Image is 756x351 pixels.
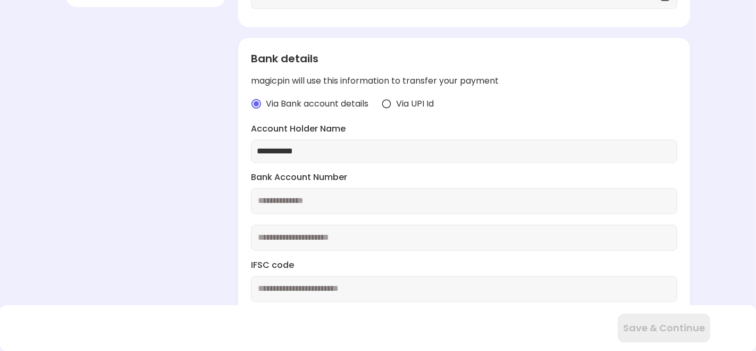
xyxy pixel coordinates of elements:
[251,51,678,67] div: Bank details
[251,75,678,87] div: magicpin will use this information to transfer your payment
[396,98,434,110] span: Via UPI Id
[618,314,710,342] button: Save & Continue
[266,98,368,110] span: Via Bank account details
[381,99,392,109] img: radio
[251,123,678,135] label: Account Holder Name
[251,259,678,272] label: IFSC code
[251,172,678,184] label: Bank Account Number
[251,99,262,109] img: radio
